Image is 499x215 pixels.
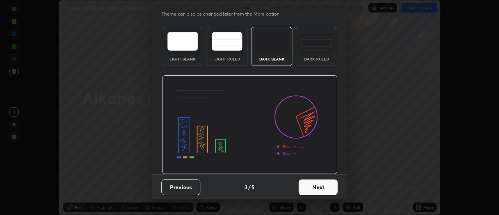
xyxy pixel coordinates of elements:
p: Theme can also be changed later from the More option [161,11,288,18]
img: darkThemeBanner.d06ce4a2.svg [162,75,338,174]
div: Dark Blank [256,57,287,61]
h4: 5 [251,183,255,191]
img: lightRuledTheme.5fabf969.svg [212,32,242,51]
h4: 3 [244,183,248,191]
div: Dark Ruled [301,57,332,61]
img: darkTheme.f0cc69e5.svg [257,32,287,51]
button: Previous [161,179,200,195]
button: Next [299,179,338,195]
img: darkRuledTheme.de295e13.svg [301,32,332,51]
div: Light Ruled [212,57,243,61]
h4: / [248,183,251,191]
img: lightTheme.e5ed3b09.svg [167,32,198,51]
div: Light Blank [167,57,198,61]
